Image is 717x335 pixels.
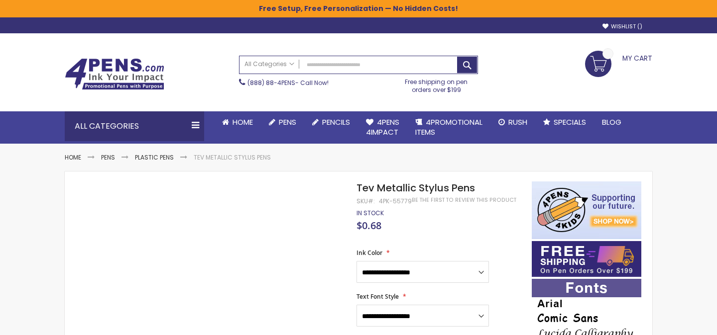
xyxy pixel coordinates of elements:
span: Pencils [322,117,350,127]
img: Free shipping on orders over $199 [532,241,641,277]
a: 4Pens4impact [358,111,407,144]
a: Pencils [304,111,358,133]
a: Pens [101,153,115,162]
div: Free shipping on pen orders over $199 [395,74,478,94]
a: (888) 88-4PENS [247,79,295,87]
span: Text Font Style [357,292,399,301]
img: 4Pens Custom Pens and Promotional Products [65,58,164,90]
span: Ink Color [357,249,382,257]
li: Tev Metallic Stylus Pens [194,154,271,162]
span: All Categories [244,60,294,68]
span: Rush [508,117,527,127]
div: 4PK-55779 [379,197,412,205]
a: Wishlist [602,23,642,30]
span: 4PROMOTIONAL ITEMS [415,117,482,137]
span: 4Pens 4impact [366,117,399,137]
a: Be the first to review this product [412,196,516,204]
span: Specials [554,117,586,127]
img: 4pens 4 kids [532,181,641,239]
a: Plastic Pens [135,153,174,162]
a: Rush [490,111,535,133]
a: Pens [261,111,304,133]
strong: SKU [357,197,375,205]
span: Pens [279,117,296,127]
a: Home [65,153,81,162]
div: All Categories [65,111,204,141]
div: Availability [357,209,384,217]
a: Home [214,111,261,133]
span: In stock [357,209,384,217]
span: Home [233,117,253,127]
span: Tev Metallic Stylus Pens [357,181,475,195]
span: - Call Now! [247,79,329,87]
span: $0.68 [357,219,381,232]
a: 4PROMOTIONALITEMS [407,111,490,144]
a: Specials [535,111,594,133]
span: Blog [602,117,621,127]
a: All Categories [239,56,299,73]
a: Blog [594,111,629,133]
